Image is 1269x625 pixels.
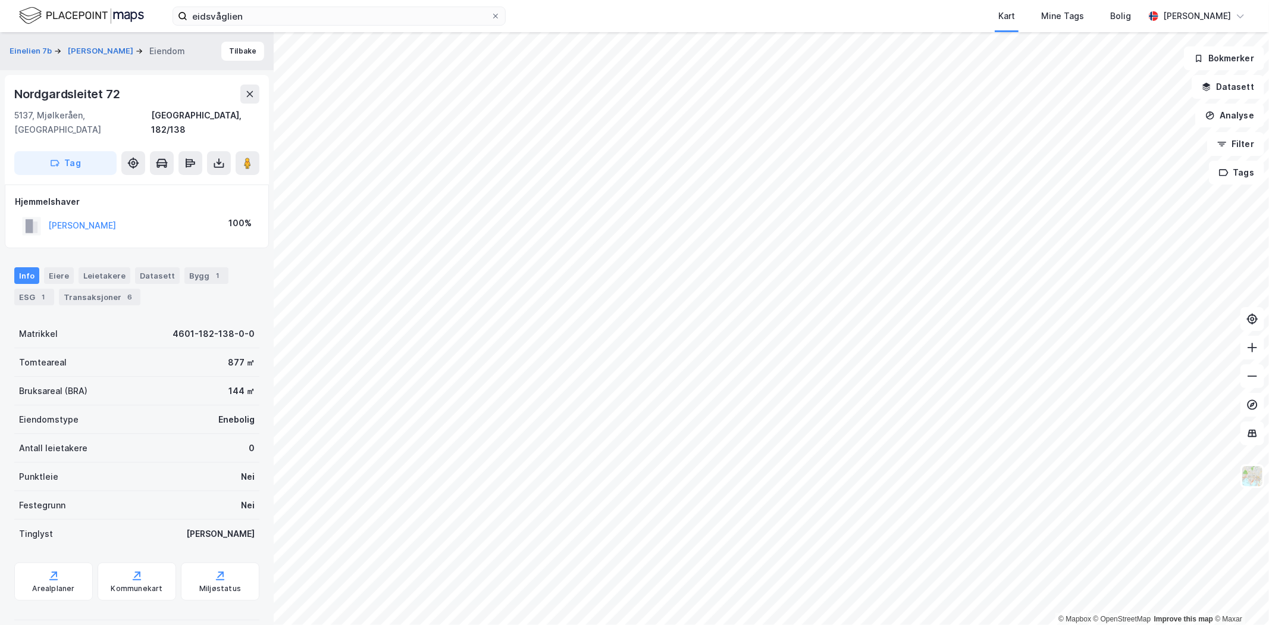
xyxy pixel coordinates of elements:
button: Einelien 7b [10,45,54,57]
div: Nei [241,498,255,512]
div: [GEOGRAPHIC_DATA], 182/138 [151,108,259,137]
button: Tags [1209,161,1264,185]
div: Matrikkel [19,327,58,341]
div: Hjemmelshaver [15,195,259,209]
div: Eiere [44,267,74,284]
div: Datasett [135,267,180,284]
div: 1 [212,270,224,282]
img: logo.f888ab2527a4732fd821a326f86c7f29.svg [19,5,144,26]
div: Bygg [184,267,228,284]
div: 0 [249,441,255,455]
div: 877 ㎡ [228,355,255,370]
button: Tag [14,151,117,175]
div: Bolig [1110,9,1131,23]
button: [PERSON_NAME] [68,45,136,57]
div: Mine Tags [1041,9,1084,23]
div: Enebolig [218,412,255,427]
div: Tomteareal [19,355,67,370]
div: Arealplaner [32,584,74,593]
a: OpenStreetMap [1093,615,1151,623]
img: Z [1241,465,1264,487]
div: Eiendom [149,44,185,58]
div: 4601-182-138-0-0 [173,327,255,341]
div: Nei [241,470,255,484]
div: 144 ㎡ [228,384,255,398]
div: Kommunekart [111,584,162,593]
button: Tilbake [221,42,264,61]
div: 100% [228,216,252,230]
div: 1 [37,291,49,303]
div: Punktleie [19,470,58,484]
div: Nordgardsleitet 72 [14,85,122,104]
div: Antall leietakere [19,441,87,455]
div: Transaksjoner [59,289,140,305]
div: Eiendomstype [19,412,79,427]
a: Improve this map [1154,615,1213,623]
div: Festegrunn [19,498,65,512]
div: ESG [14,289,54,305]
div: 5137, Mjølkeråen, [GEOGRAPHIC_DATA] [14,108,151,137]
div: Leietakere [79,267,130,284]
button: Analyse [1195,104,1264,127]
button: Bokmerker [1184,46,1264,70]
div: Kart [998,9,1015,23]
div: [PERSON_NAME] [1163,9,1231,23]
iframe: Chat Widget [1210,568,1269,625]
div: Miljøstatus [199,584,241,593]
div: [PERSON_NAME] [186,527,255,541]
div: Info [14,267,39,284]
button: Filter [1207,132,1264,156]
div: Kontrollprogram for chat [1210,568,1269,625]
div: 6 [124,291,136,303]
div: Bruksareal (BRA) [19,384,87,398]
button: Datasett [1192,75,1264,99]
a: Mapbox [1058,615,1091,623]
input: Søk på adresse, matrikkel, gårdeiere, leietakere eller personer [187,7,491,25]
div: Tinglyst [19,527,53,541]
